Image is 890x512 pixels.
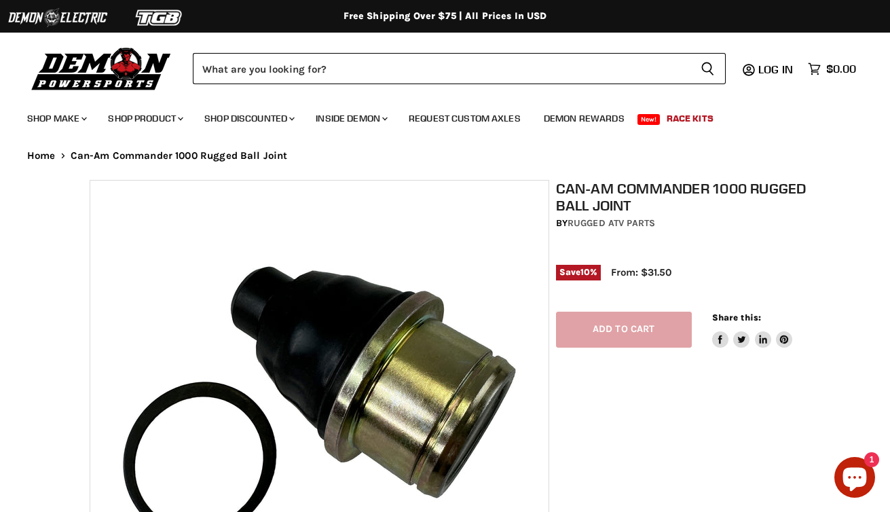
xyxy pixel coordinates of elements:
a: Rugged ATV Parts [568,217,655,229]
span: New! [637,114,661,125]
span: 10 [580,267,590,277]
a: Shop Discounted [194,105,303,132]
span: Can-Am Commander 1000 Rugged Ball Joint [71,150,288,162]
img: TGB Logo 2 [109,5,210,31]
img: Demon Electric Logo 2 [7,5,109,31]
span: Share this: [712,312,761,323]
a: Home [27,150,56,162]
div: by [556,216,806,231]
button: Search [690,53,726,84]
a: Request Custom Axles [398,105,531,132]
a: Demon Rewards [534,105,635,132]
a: Log in [752,63,801,75]
a: Race Kits [656,105,724,132]
aside: Share this: [712,312,793,348]
input: Search [193,53,690,84]
ul: Main menu [17,99,853,132]
a: Shop Product [98,105,191,132]
span: From: $31.50 [611,266,671,278]
span: $0.00 [826,62,856,75]
a: Inside Demon [305,105,396,132]
span: Log in [758,62,793,76]
form: Product [193,53,726,84]
span: Save % [556,265,601,280]
img: Demon Powersports [27,44,176,92]
inbox-online-store-chat: Shopify online store chat [830,457,879,501]
a: Shop Make [17,105,95,132]
h1: Can-Am Commander 1000 Rugged Ball Joint [556,180,806,214]
a: $0.00 [801,59,863,79]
